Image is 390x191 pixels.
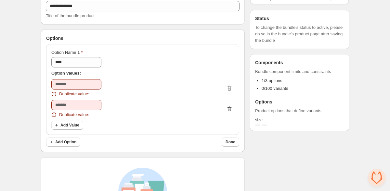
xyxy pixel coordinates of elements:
[46,35,63,42] span: Options
[262,86,288,91] span: 0/100 variants
[368,169,385,186] div: Open chat
[51,91,101,97] div: Duplicate value:
[255,108,344,114] span: Product options that define variants
[262,78,282,83] span: 1/3 options
[255,68,344,75] span: Bundle component limits and constraints
[46,137,80,147] button: Add Option
[51,70,234,77] p: Option Values:
[51,121,83,130] button: Add Value
[255,117,344,123] span: size
[225,79,234,97] button: Delete value 1
[55,139,76,145] span: Add Option
[255,24,344,44] span: To change the bundle's status to active, please do so in the bundle's product page after saving t...
[226,139,235,145] span: Done
[255,59,283,66] h3: Components
[225,100,234,118] button: Delete value 2
[51,49,83,56] label: Option Name 1
[255,99,344,105] h3: Options
[60,123,79,128] span: Add Value
[255,15,344,22] h3: Status
[51,112,101,118] div: Duplicate value:
[46,13,95,18] span: Title of the bundle product
[222,137,239,147] button: Done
